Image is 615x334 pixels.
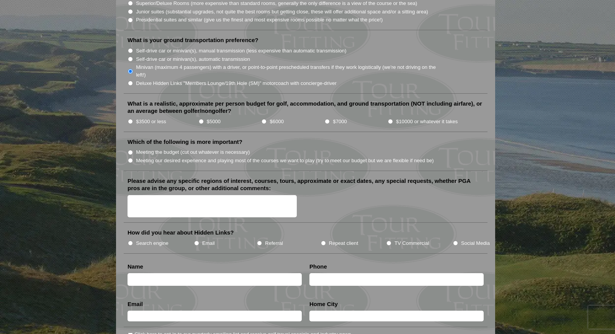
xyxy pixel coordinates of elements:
[270,118,284,125] label: $6000
[136,55,250,63] label: Self-drive car or minivan(s), automatic transmission
[309,300,338,308] label: Home City
[136,118,166,125] label: $3500 or less
[207,118,221,125] label: $5000
[394,240,429,247] label: TV Commercial
[128,300,143,308] label: Email
[265,240,283,247] label: Referral
[136,148,250,156] label: Meeting the budget (cut out whatever is necessary)
[128,138,242,146] label: Which of the following is more important?
[128,100,484,115] label: What is a realistic, approximate per person budget for golf, accommodation, and ground transporta...
[329,240,358,247] label: Repeat client
[396,118,458,125] label: $10000 or whatever it takes
[202,240,215,247] label: Email
[128,263,143,270] label: Name
[333,118,347,125] label: $7000
[136,64,444,78] label: Minivan (maximum 4 passengers) with a driver, or point-to-point prescheduled transfers if they wo...
[136,157,434,165] label: Meeting our desired experience and playing most of the courses we want to play (try to meet our b...
[136,240,168,247] label: Search engine
[461,240,490,247] label: Social Media
[136,8,428,16] label: Junior suites (substantial upgrades, not quite the best rooms but getting close, these will offer...
[128,36,258,44] label: What is your ground transportation preference?
[136,16,383,24] label: Presidential suites and similar (give us the finest and most expensive rooms possible no matter w...
[128,229,234,236] label: How did you hear about Hidden Links?
[136,47,346,55] label: Self-drive car or minivan(s), manual transmission (less expensive than automatic transmission)
[136,80,337,87] label: Deluxe Hidden Links "Members Lounge/19th Hole (SM)" motorcoach with concierge-driver
[309,263,327,270] label: Phone
[128,177,484,192] label: Please advise any specific regions of interest, courses, tours, approximate or exact dates, any s...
